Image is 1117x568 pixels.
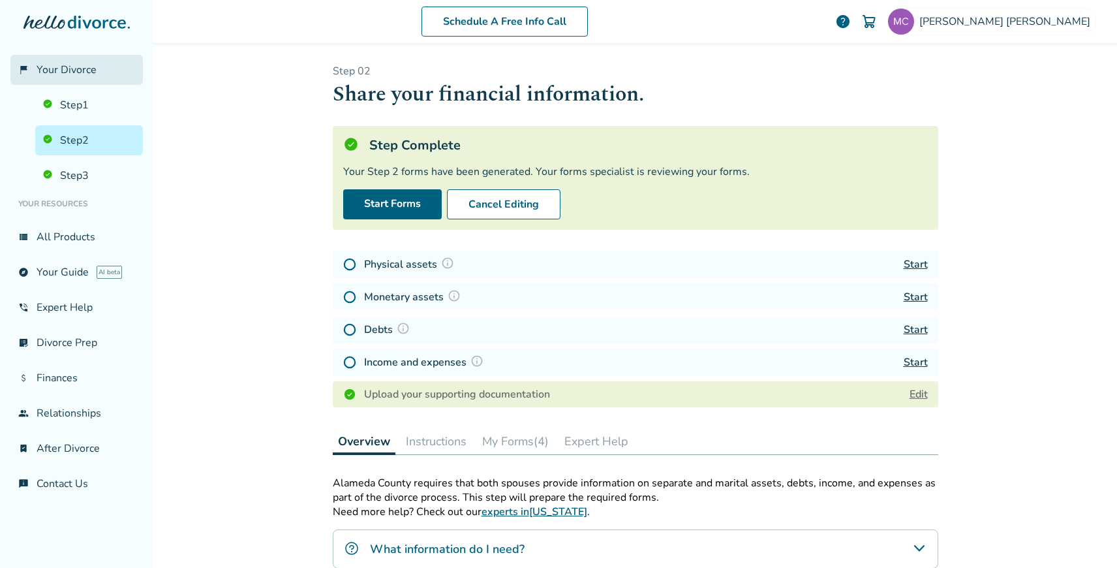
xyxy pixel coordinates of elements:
[333,64,938,78] p: Step 0 2
[35,125,143,155] a: Step2
[364,387,550,402] h4: Upload your supporting documentation
[10,222,143,252] a: view_listAll Products
[18,232,29,242] span: view_list
[1052,505,1117,568] iframe: Chat Widget
[10,434,143,464] a: bookmark_checkAfter Divorce
[364,256,458,273] h4: Physical assets
[10,398,143,428] a: groupRelationships
[861,14,877,29] img: Cart
[904,257,928,272] a: Start
[35,161,143,191] a: Step3
[10,257,143,287] a: exploreYour GuideAI beta
[919,14,1095,29] span: [PERSON_NAME] [PERSON_NAME]
[477,428,554,454] button: My Forms(4)
[18,338,29,348] span: list_alt_check
[470,355,483,368] img: Question Mark
[904,290,928,304] a: Start
[343,356,356,369] img: Not Started
[370,541,525,558] h4: What information do I need?
[35,90,143,120] a: Step1
[18,479,29,489] span: chat_info
[333,505,938,519] p: Need more help? Check out our .
[904,355,928,370] a: Start
[333,476,938,505] p: Alameda County requires that both spouses provide information on separate and marital assets, deb...
[37,63,97,77] span: Your Divorce
[904,323,928,337] a: Start
[18,408,29,418] span: group
[888,8,914,35] img: Testing CA
[18,65,29,75] span: flag_2
[10,363,143,393] a: attach_moneyFinances
[441,257,454,270] img: Question Mark
[447,189,560,219] button: Cancel Editing
[343,258,356,271] img: Not Started
[97,266,122,279] span: AI beta
[343,323,356,336] img: Not Started
[18,302,29,313] span: phone_in_talk
[10,328,143,358] a: list_alt_checkDivorce Prep
[343,388,356,401] img: Completed
[18,443,29,454] span: bookmark_check
[10,292,143,323] a: phone_in_talkExpert Help
[18,373,29,383] span: attach_money
[421,7,588,37] a: Schedule A Free Info Call
[559,428,634,454] button: Expert Help
[344,541,360,556] img: What information do I need?
[835,14,851,29] a: help
[448,289,461,302] img: Question Mark
[333,78,938,110] h1: Share your financial information.
[18,267,29,277] span: explore
[10,469,143,499] a: chat_infoContact Us
[364,321,414,338] h4: Debts
[397,322,410,335] img: Question Mark
[343,189,442,219] a: Start Forms
[364,354,487,371] h4: Income and expenses
[364,289,465,306] h4: Monetary assets
[482,505,587,519] a: experts in[US_STATE]
[401,428,472,454] button: Instructions
[343,165,928,179] div: Your Step 2 forms have been generated. Your forms specialist is reviewing your forms.
[910,387,928,402] a: Edit
[10,191,143,217] li: Your Resources
[333,428,395,455] button: Overview
[343,291,356,304] img: Not Started
[369,136,461,154] h5: Step Complete
[10,55,143,85] a: flag_2Your Divorce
